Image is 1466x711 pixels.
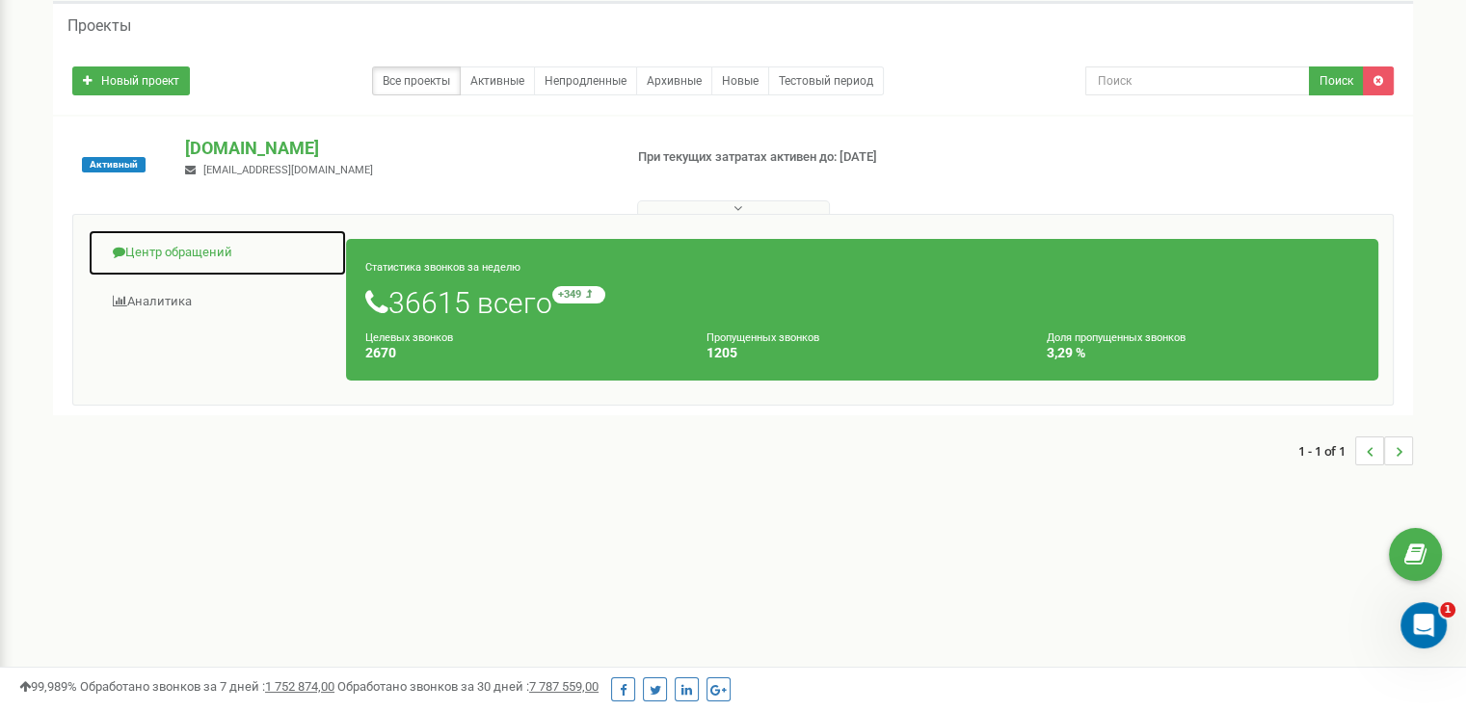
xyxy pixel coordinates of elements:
a: Все проекты [372,66,461,95]
input: Поиск [1085,66,1310,95]
a: Активные [460,66,535,95]
span: [EMAIL_ADDRESS][DOMAIN_NAME] [203,164,373,176]
small: Доля пропущенных звонков [1047,331,1186,344]
h4: 1205 [706,346,1019,360]
u: 1 752 874,00 [265,679,334,694]
a: Архивные [636,66,712,95]
small: Целевых звонков [365,331,453,344]
a: Новый проект [72,66,190,95]
h4: 2670 [365,346,678,360]
small: Статистика звонков за неделю [365,261,520,274]
span: Обработано звонков за 30 дней : [337,679,599,694]
p: При текущих затратах активен до: [DATE] [638,148,946,167]
h4: 3,29 % [1047,346,1359,360]
button: Поиск [1309,66,1364,95]
a: Новые [711,66,769,95]
a: Центр обращений [88,229,347,276]
p: [DOMAIN_NAME] [185,136,606,161]
u: 7 787 559,00 [529,679,599,694]
span: 1 [1440,602,1455,618]
h1: 36615 всего [365,286,1359,319]
span: Активный [82,157,146,172]
iframe: Intercom live chat [1400,602,1447,648]
span: 99,989% [19,679,77,694]
a: Непродленные [534,66,637,95]
span: 1 - 1 of 1 [1298,436,1355,465]
nav: ... [1298,417,1413,485]
a: Аналитика [88,278,347,326]
h5: Проекты [67,17,131,35]
small: +349 [552,286,605,303]
small: Пропущенных звонков [706,331,819,344]
a: Тестовый период [768,66,884,95]
span: Обработано звонков за 7 дней : [80,679,334,694]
